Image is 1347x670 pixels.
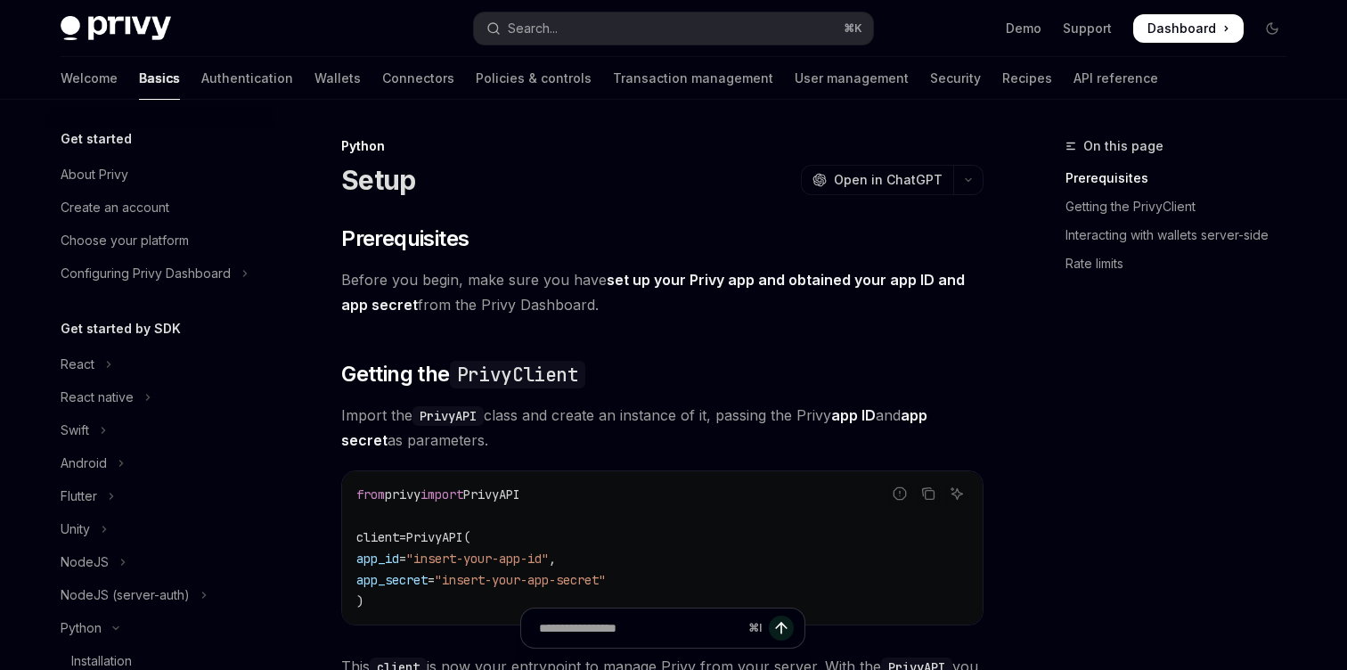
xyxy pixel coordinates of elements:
[1063,20,1112,37] a: Support
[341,225,469,253] span: Prerequisites
[356,529,399,545] span: client
[46,612,274,644] button: Toggle Python section
[399,551,406,567] span: =
[61,318,181,339] h5: Get started by SDK
[341,164,415,196] h1: Setup
[46,579,274,611] button: Toggle NodeJS (server-auth) section
[406,551,549,567] span: "insert-your-app-id"
[356,551,399,567] span: app_id
[201,57,293,100] a: Authentication
[61,552,109,573] div: NodeJS
[61,519,90,540] div: Unity
[1133,14,1244,43] a: Dashboard
[61,57,118,100] a: Welcome
[1147,20,1216,37] span: Dashboard
[46,348,274,380] button: Toggle React section
[46,257,274,290] button: Toggle Configuring Privy Dashboard section
[435,572,606,588] span: "insert-your-app-secret"
[46,192,274,224] a: Create an account
[61,164,128,185] div: About Privy
[1065,221,1301,249] a: Interacting with wallets server-side
[420,486,463,502] span: import
[61,263,231,284] div: Configuring Privy Dashboard
[61,453,107,474] div: Android
[613,57,773,100] a: Transaction management
[476,57,592,100] a: Policies & controls
[46,480,274,512] button: Toggle Flutter section
[930,57,981,100] a: Security
[61,420,89,441] div: Swift
[61,197,169,218] div: Create an account
[834,171,943,189] span: Open in ChatGPT
[945,482,968,505] button: Ask AI
[46,447,274,479] button: Toggle Android section
[356,572,428,588] span: app_secret
[917,482,940,505] button: Copy the contents from the code block
[341,360,585,388] span: Getting the
[844,21,862,36] span: ⌘ K
[341,403,984,453] span: Import the class and create an instance of it, passing the Privy and as parameters.
[61,128,132,150] h5: Get started
[61,584,190,606] div: NodeJS (server-auth)
[888,482,911,505] button: Report incorrect code
[139,57,180,100] a: Basics
[46,381,274,413] button: Toggle React native section
[61,486,97,507] div: Flutter
[801,165,953,195] button: Open in ChatGPT
[1083,135,1163,157] span: On this page
[1002,57,1052,100] a: Recipes
[46,513,274,545] button: Toggle Unity section
[1065,249,1301,278] a: Rate limits
[61,354,94,375] div: React
[46,414,274,446] button: Toggle Swift section
[61,387,134,408] div: React native
[61,16,171,41] img: dark logo
[341,137,984,155] div: Python
[46,225,274,257] a: Choose your platform
[341,271,965,315] a: set up your Privy app and obtained your app ID and app secret
[1065,164,1301,192] a: Prerequisites
[46,159,274,191] a: About Privy
[341,267,984,317] span: Before you begin, make sure you have from the Privy Dashboard.
[406,529,470,545] span: PrivyAPI(
[795,57,909,100] a: User management
[385,486,420,502] span: privy
[1006,20,1041,37] a: Demo
[450,361,585,388] code: PrivyClient
[549,551,556,567] span: ,
[474,12,873,45] button: Open search
[356,593,363,609] span: )
[356,486,385,502] span: from
[508,18,558,39] div: Search...
[428,572,435,588] span: =
[399,529,406,545] span: =
[61,617,102,639] div: Python
[46,546,274,578] button: Toggle NodeJS section
[769,616,794,641] button: Send message
[314,57,361,100] a: Wallets
[1065,192,1301,221] a: Getting the PrivyClient
[463,486,520,502] span: PrivyAPI
[382,57,454,100] a: Connectors
[61,230,189,251] div: Choose your platform
[539,609,741,648] input: Ask a question...
[1258,14,1286,43] button: Toggle dark mode
[1074,57,1158,100] a: API reference
[831,406,876,424] strong: app ID
[412,406,484,426] code: PrivyAPI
